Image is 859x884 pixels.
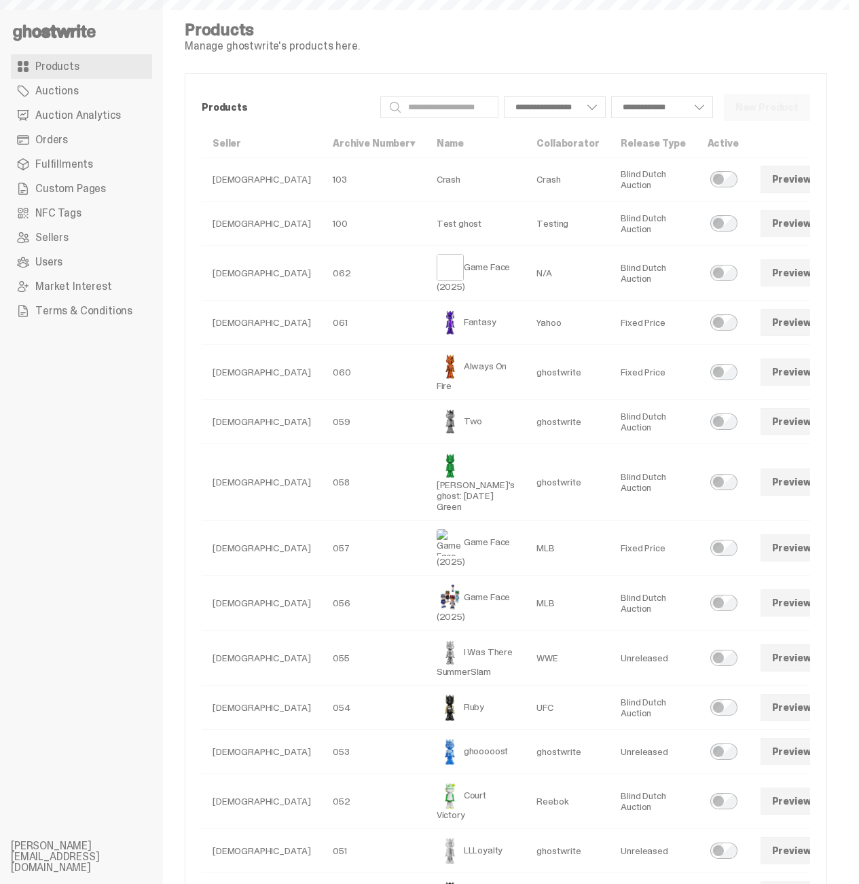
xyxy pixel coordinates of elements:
[322,576,426,631] td: 056
[426,202,526,246] td: Test ghost
[437,529,464,556] img: Game Face (2025)
[610,774,696,829] td: Blind Dutch Auction
[426,730,526,774] td: ghooooost
[35,281,112,292] span: Market Interest
[202,774,322,829] td: [DEMOGRAPHIC_DATA]
[11,152,152,177] a: Fulfillments
[35,159,93,170] span: Fulfillments
[426,631,526,686] td: I Was There SummerSlam
[526,301,610,345] td: Yahoo
[11,299,152,323] a: Terms & Conditions
[526,576,610,631] td: MLB
[426,301,526,345] td: Fantasy
[202,400,322,444] td: [DEMOGRAPHIC_DATA]
[526,444,610,521] td: ghostwrite
[526,521,610,576] td: MLB
[610,576,696,631] td: Blind Dutch Auction
[761,309,823,336] a: Preview
[202,521,322,576] td: [DEMOGRAPHIC_DATA]
[322,631,426,686] td: 055
[35,208,81,219] span: NFC Tags
[526,400,610,444] td: ghostwrite
[761,788,823,815] a: Preview
[526,246,610,301] td: N/A
[761,694,823,721] a: Preview
[610,345,696,400] td: Fixed Price
[322,158,426,202] td: 103
[202,345,322,400] td: [DEMOGRAPHIC_DATA]
[610,521,696,576] td: Fixed Price
[35,134,68,145] span: Orders
[761,534,823,561] a: Preview
[11,201,152,225] a: NFC Tags
[202,158,322,202] td: [DEMOGRAPHIC_DATA]
[322,345,426,400] td: 060
[437,254,464,281] img: Game Face (2025)
[610,400,696,444] td: Blind Dutch Auction
[185,22,360,38] h4: Products
[761,210,823,237] a: Preview
[322,246,426,301] td: 062
[185,41,360,52] p: Manage ghostwrite's products here.
[426,829,526,873] td: LLLoyalty
[11,54,152,79] a: Products
[410,137,415,149] span: ▾
[761,589,823,616] a: Preview
[426,686,526,730] td: Ruby
[202,444,322,521] td: [DEMOGRAPHIC_DATA]
[202,130,322,158] th: Seller
[610,130,696,158] th: Release Type
[426,444,526,521] td: [PERSON_NAME]'s ghost: [DATE] Green
[526,130,610,158] th: Collaborator
[610,444,696,521] td: Blind Dutch Auction
[322,202,426,246] td: 100
[610,202,696,246] td: Blind Dutch Auction
[426,774,526,829] td: Court Victory
[708,137,739,149] a: Active
[11,79,152,103] a: Auctions
[526,158,610,202] td: Crash
[761,166,823,193] a: Preview
[426,521,526,576] td: Game Face (2025)
[437,584,464,611] img: Game Face (2025)
[35,183,106,194] span: Custom Pages
[437,408,464,435] img: Two
[11,177,152,201] a: Custom Pages
[761,358,823,386] a: Preview
[526,631,610,686] td: WWE
[426,130,526,158] th: Name
[322,686,426,730] td: 054
[35,86,79,96] span: Auctions
[426,246,526,301] td: Game Face (2025)
[35,110,121,121] span: Auction Analytics
[526,686,610,730] td: UFC
[610,246,696,301] td: Blind Dutch Auction
[35,61,79,72] span: Products
[11,225,152,250] a: Sellers
[322,730,426,774] td: 053
[526,774,610,829] td: Reebok
[322,774,426,829] td: 052
[437,639,464,666] img: I Was There SummerSlam
[202,576,322,631] td: [DEMOGRAPHIC_DATA]
[761,837,823,864] a: Preview
[11,841,174,873] li: [PERSON_NAME][EMAIL_ADDRESS][DOMAIN_NAME]
[526,829,610,873] td: ghostwrite
[322,400,426,444] td: 059
[426,400,526,444] td: Two
[526,730,610,774] td: ghostwrite
[11,250,152,274] a: Users
[202,631,322,686] td: [DEMOGRAPHIC_DATA]
[35,257,62,268] span: Users
[437,738,464,765] img: ghooooost
[526,345,610,400] td: ghostwrite
[437,309,464,336] img: Fantasy
[426,158,526,202] td: Crash
[761,644,823,671] a: Preview
[202,103,369,112] p: Products
[202,246,322,301] td: [DEMOGRAPHIC_DATA]
[610,158,696,202] td: Blind Dutch Auction
[202,202,322,246] td: [DEMOGRAPHIC_DATA]
[761,468,823,496] a: Preview
[322,444,426,521] td: 058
